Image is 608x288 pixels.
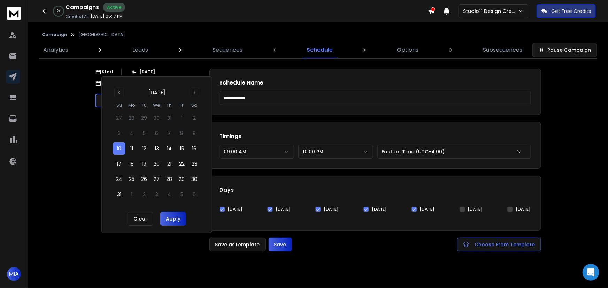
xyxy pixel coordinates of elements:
button: MIA [7,267,21,281]
button: 12 [138,142,151,155]
button: 17 [113,158,125,170]
button: 23 [188,158,201,170]
button: Campaign [42,32,67,38]
button: 5 [176,188,188,201]
div: Active [103,3,125,12]
button: 31 [113,188,125,201]
label: [DATE] [324,207,339,212]
button: 2 [138,188,151,201]
button: Apply [160,212,186,226]
button: 3 [151,188,163,201]
button: 19 [138,158,151,170]
th: Friday [176,102,188,109]
a: Options [393,42,423,58]
p: Get Free Credits [551,8,591,15]
button: 26 [138,173,151,185]
a: Subsequences [479,42,527,58]
button: 28 [163,173,176,185]
button: 11 [125,142,138,155]
th: Saturday [188,102,201,109]
th: Sunday [113,102,125,109]
button: 22 [176,158,188,170]
div: Open Intercom Messenger [583,264,599,281]
button: 21 [163,158,176,170]
button: 30 [188,173,201,185]
button: 4 [163,188,176,201]
label: [DATE] [516,207,531,212]
button: 27 [151,173,163,185]
button: 13 [151,142,163,155]
button: 6 [188,188,201,201]
button: Get Free Credits [537,4,596,18]
p: [DATE] 05:17 PM [91,14,123,19]
button: Choose From Template [457,238,541,251]
h1: Timings [220,132,531,141]
button: 09:00 AM [220,145,294,159]
button: 18 [125,158,138,170]
p: Created At: [66,14,89,19]
img: logo [7,7,21,20]
th: Tuesday [138,102,151,109]
a: Leads [128,42,152,58]
span: Choose From Template [475,241,535,248]
p: Leads [132,46,148,54]
button: Go to previous month [114,88,124,97]
button: 16 [188,142,201,155]
p: Schedule [307,46,333,54]
h1: Schedule Name [220,79,531,87]
label: [DATE] [372,207,387,212]
button: Add Schedule [95,114,207,128]
p: Eastern Time (UTC-4:00) [382,148,448,155]
button: 29 [176,173,188,185]
p: Start [102,69,114,75]
p: [GEOGRAPHIC_DATA] [78,32,125,38]
label: [DATE] [276,207,291,212]
button: 24 [113,173,125,185]
button: 14 [163,142,176,155]
p: [DATE] [140,69,155,75]
th: Wednesday [151,102,163,109]
p: Sequences [213,46,243,54]
label: [DATE] [228,207,243,212]
button: Clear [128,212,153,226]
button: Go to next month [190,88,199,97]
h1: Days [220,186,531,194]
a: Analytics [39,42,72,58]
p: Analytics [43,46,68,54]
button: 10:00 PM [298,145,373,159]
a: Sequences [208,42,247,58]
h1: Campaigns [66,3,99,11]
label: [DATE] [420,207,435,212]
th: Thursday [163,102,176,109]
p: Subsequences [483,46,523,54]
th: Monday [125,102,138,109]
label: [DATE] [468,207,483,212]
button: 10 [113,142,125,155]
button: Pause Campaign [532,43,597,57]
p: 0 % [57,9,60,13]
button: Save [269,238,292,251]
p: Studio11 Design Creative [463,8,518,15]
div: [DATE] [148,89,166,96]
button: Save asTemplate [209,238,266,251]
button: 25 [125,173,138,185]
a: Schedule [302,42,337,58]
button: 15 [176,142,188,155]
p: Options [397,46,419,54]
button: 20 [151,158,163,170]
button: 1 [125,188,138,201]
